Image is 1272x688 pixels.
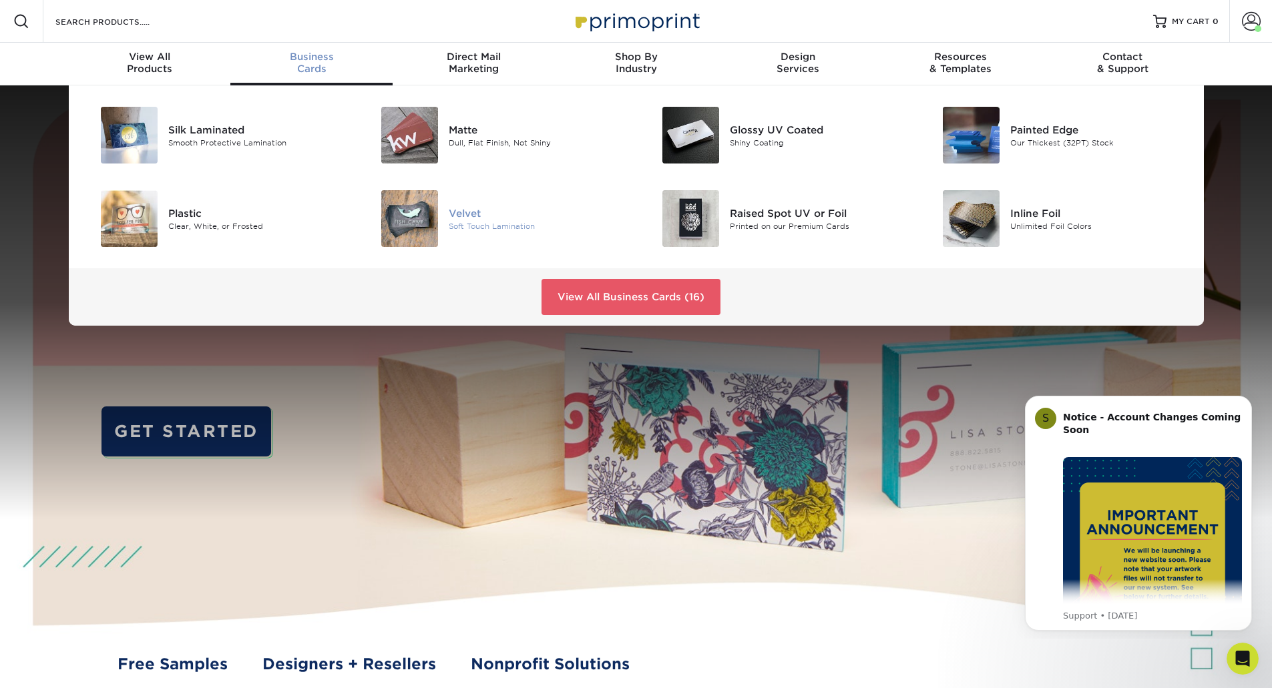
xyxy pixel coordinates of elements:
div: Printed on our Premium Cards [730,220,907,232]
a: Matte Business Cards Matte Dull, Flat Finish, Not Shiny [365,101,626,169]
div: & Templates [879,51,1042,75]
img: Matte Business Cards [381,107,438,163]
div: Inline Foil [1010,206,1187,220]
div: & Support [1042,51,1204,75]
a: Silk Laminated Business Cards Silk Laminated Smooth Protective Lamination [85,101,346,169]
a: Shop ByIndustry [555,43,717,85]
a: View All Business Cards (16) [542,279,720,315]
img: Primoprint [570,7,703,35]
a: View AllProducts [69,43,231,85]
img: Velvet Business Cards [381,190,438,247]
div: Painted Edge [1010,122,1187,137]
div: Dull, Flat Finish, Not Shiny [449,137,626,148]
img: Glossy UV Coated Business Cards [662,107,719,163]
div: Services [717,51,879,75]
span: Contact [1042,51,1204,63]
img: Inline Foil Business Cards [943,190,1000,247]
a: Glossy UV Coated Business Cards Glossy UV Coated Shiny Coating [646,101,907,169]
img: Raised Spot UV or Foil Business Cards [662,190,719,247]
a: Velvet Business Cards Velvet Soft Touch Lamination [365,185,626,252]
a: Direct MailMarketing [393,43,555,85]
a: Designers + Resellers [262,653,436,675]
div: Industry [555,51,717,75]
a: DesignServices [717,43,879,85]
span: View All [69,51,231,63]
div: Matte [449,122,626,137]
iframe: Intercom notifications message [1005,384,1272,639]
div: Products [69,51,231,75]
a: Nonprofit Solutions [471,653,630,675]
a: Plastic Business Cards Plastic Clear, White, or Frosted [85,185,346,252]
div: Shiny Coating [730,137,907,148]
div: Raised Spot UV or Foil [730,206,907,220]
div: Smooth Protective Lamination [168,137,345,148]
div: Unlimited Foil Colors [1010,220,1187,232]
a: Resources& Templates [879,43,1042,85]
div: Cards [230,51,393,75]
iframe: Intercom live chat [1227,643,1259,675]
div: Plastic [168,206,345,220]
img: Silk Laminated Business Cards [101,107,158,163]
a: Contact& Support [1042,43,1204,85]
div: Soft Touch Lamination [449,220,626,232]
input: SEARCH PRODUCTS..... [54,13,184,29]
span: 0 [1213,17,1219,26]
a: Raised Spot UV or Foil Business Cards Raised Spot UV or Foil Printed on our Premium Cards [646,185,907,252]
span: Business [230,51,393,63]
a: Free Samples [118,653,228,675]
a: Painted Edge Business Cards Painted Edge Our Thickest (32PT) Stock [927,101,1188,169]
div: Silk Laminated [168,122,345,137]
div: Velvet [449,206,626,220]
div: Our Thickest (32PT) Stock [1010,137,1187,148]
span: Shop By [555,51,717,63]
img: Plastic Business Cards [101,190,158,247]
div: Glossy UV Coated [730,122,907,137]
img: Painted Edge Business Cards [943,107,1000,163]
span: Design [717,51,879,63]
div: Marketing [393,51,555,75]
a: BusinessCards [230,43,393,85]
span: MY CART [1172,16,1210,27]
a: Inline Foil Business Cards Inline Foil Unlimited Foil Colors [927,185,1188,252]
span: Direct Mail [393,51,555,63]
span: Resources [879,51,1042,63]
div: Clear, White, or Frosted [168,220,345,232]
